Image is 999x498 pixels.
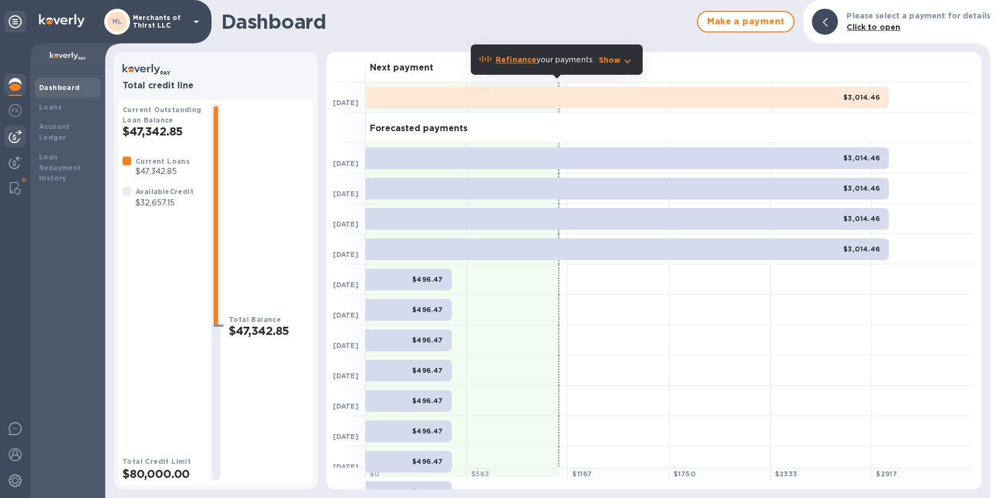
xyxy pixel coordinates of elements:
[123,81,309,91] h3: Total credit line
[697,11,795,33] button: Make a payment
[39,122,70,141] b: Account Ledger
[843,184,880,192] b: $3,014.46
[370,124,468,134] h3: Forecasted payments
[333,281,358,289] b: [DATE]
[572,470,592,478] b: $ 1167
[123,106,202,124] b: Current Outstanding Loan Balance
[847,23,900,31] b: Click to open
[412,427,443,435] b: $496.47
[229,324,309,338] h2: $47,342.85
[333,159,358,167] b: [DATE]
[229,315,281,324] b: Total Balance
[333,220,358,228] b: [DATE]
[843,215,880,223] b: $3,014.46
[843,245,880,253] b: $3,014.46
[39,14,85,27] img: Logo
[412,457,443,465] b: $496.47
[599,55,621,66] p: Show
[333,402,358,410] b: [DATE]
[4,11,26,33] div: Unpin categories
[112,17,123,25] b: ML
[412,336,443,344] b: $496.47
[412,397,443,405] b: $496.47
[333,250,358,258] b: [DATE]
[123,457,191,465] b: Total Credit Limit
[412,366,443,374] b: $496.47
[674,470,695,478] b: $ 1750
[496,54,594,66] p: your payments.
[707,15,785,28] span: Make a payment
[333,463,358,471] b: [DATE]
[39,103,62,111] b: Loans
[333,99,358,107] b: [DATE]
[123,467,203,481] h2: $80,000.00
[847,11,990,20] b: Please select a payment for details
[9,104,22,117] img: Foreign exchange
[333,190,358,198] b: [DATE]
[599,55,634,66] button: Show
[136,197,194,209] p: $32,657.15
[412,488,443,496] b: $496.47
[843,93,880,101] b: $3,014.46
[136,187,194,196] b: Available Credit
[333,432,358,441] b: [DATE]
[496,55,536,64] b: Refinance
[412,306,443,314] b: $496.47
[123,125,203,138] h2: $47,342.85
[333,341,358,350] b: [DATE]
[39,153,81,183] b: Loan Repayment History
[133,14,187,29] p: Merchants of Thirst LLC
[412,275,443,283] b: $496.47
[876,470,897,478] b: $ 2917
[333,372,358,380] b: [DATE]
[775,470,798,478] b: $ 2333
[136,157,190,165] b: Current Loans
[370,63,433,73] h3: Next payment
[221,10,691,33] h1: Dashboard
[136,166,190,177] p: $47,342.85
[39,83,80,92] b: Dashboard
[843,154,880,162] b: $3,014.46
[333,311,358,319] b: [DATE]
